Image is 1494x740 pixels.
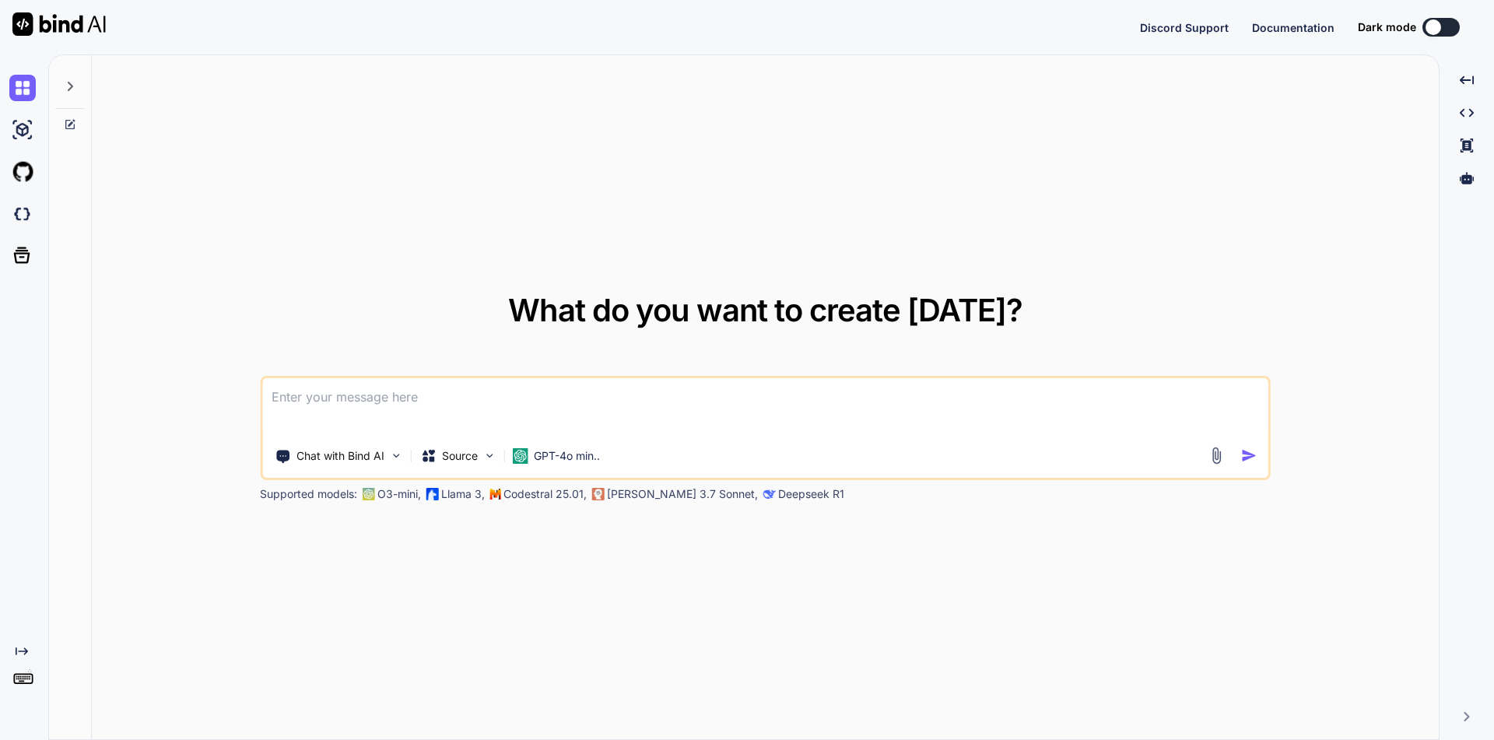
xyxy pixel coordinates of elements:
span: Dark mode [1358,19,1416,35]
img: darkCloudIdeIcon [9,201,36,227]
img: chat [9,75,36,101]
img: GPT-4o mini [512,448,528,464]
p: Source [442,448,478,464]
p: Codestral 25.01, [503,486,587,502]
p: Deepseek R1 [778,486,844,502]
img: attachment [1208,447,1226,465]
img: Bind AI [12,12,106,36]
img: ai-studio [9,117,36,143]
img: Llama2 [426,488,438,500]
img: Pick Models [482,449,496,462]
span: Discord Support [1140,21,1229,34]
img: Mistral-AI [489,489,500,500]
p: Chat with Bind AI [296,448,384,464]
button: Discord Support [1140,19,1229,36]
img: githubLight [9,159,36,185]
img: icon [1241,447,1257,464]
img: Pick Tools [389,449,402,462]
img: GPT-4 [362,488,374,500]
span: Documentation [1252,21,1334,34]
button: Documentation [1252,19,1334,36]
p: O3-mini, [377,486,421,502]
p: [PERSON_NAME] 3.7 Sonnet, [607,486,758,502]
img: claude [591,488,604,500]
img: claude [763,488,775,500]
span: What do you want to create [DATE]? [508,291,1022,329]
p: Supported models: [260,486,357,502]
p: GPT-4o min.. [534,448,600,464]
p: Llama 3, [441,486,485,502]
